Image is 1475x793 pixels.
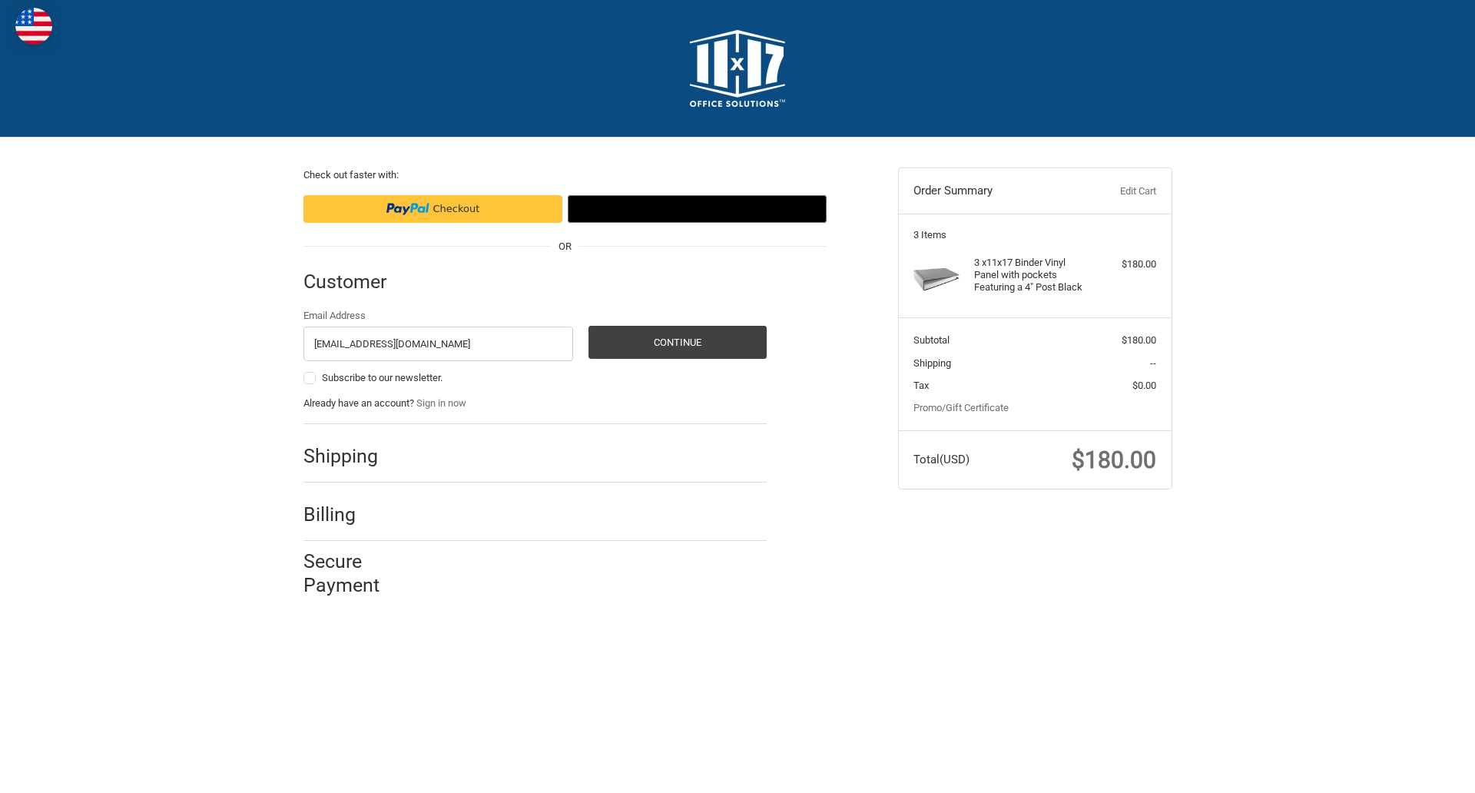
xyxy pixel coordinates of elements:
span: Subtotal [913,334,950,346]
h2: Secure Payment [303,549,407,598]
a: Promo/Gift Certificate [913,402,1009,413]
span: OR [551,239,579,254]
img: 11x17.com [690,30,785,107]
span: Shipping [913,357,951,369]
span: $0.00 [1132,380,1156,391]
img: duty and tax information for United States [15,8,52,45]
button: Continue [588,326,767,359]
p: Check out faster with: [303,168,827,183]
h2: Customer [303,270,393,294]
span: -- [1150,357,1156,369]
a: Edit Cart [1080,184,1156,199]
label: Email Address [303,308,574,324]
iframe: Google Customer Reviews [1348,752,1475,793]
h3: Order Summary [913,184,1080,199]
div: $180.00 [1095,257,1156,272]
button: Google Pay [568,195,827,223]
h2: Billing [303,503,393,526]
span: $180.00 [1072,446,1156,473]
h2: Shipping [303,444,393,468]
a: Sign in now [416,397,466,409]
h4: 3 x 11x17 Binder Vinyl Panel with pockets Featuring a 4" Post Black [974,257,1092,294]
span: Tax [913,380,929,391]
span: Subscribe to our newsletter. [322,372,442,383]
span: $180.00 [1122,334,1156,346]
iframe: PayPal-paypal [303,195,562,223]
p: Already have an account? [303,396,767,411]
h3: 3 Items [913,229,1156,241]
span: Total (USD) [913,453,970,466]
